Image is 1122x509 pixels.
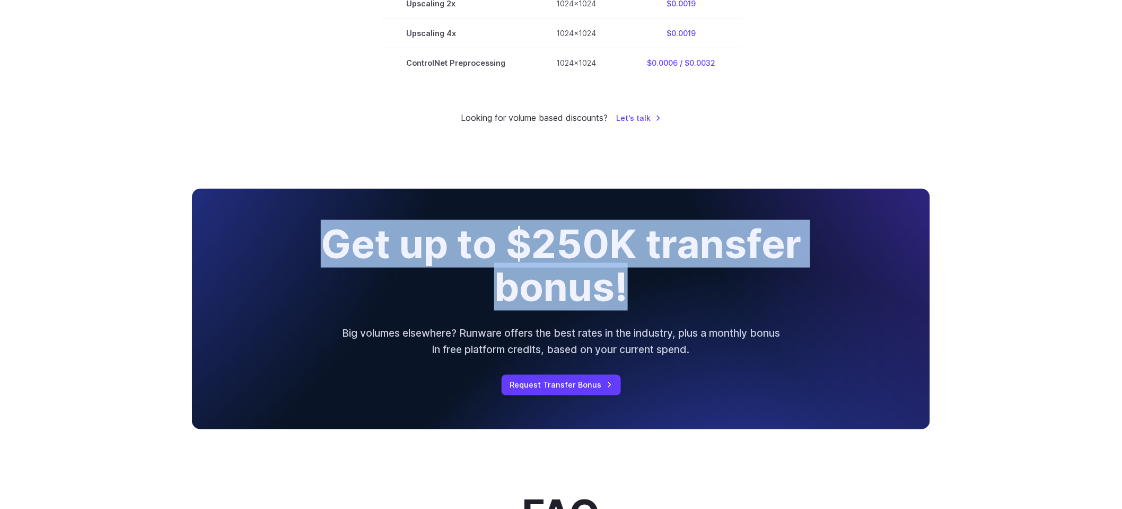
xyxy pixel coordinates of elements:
[616,112,661,124] a: Let's talk
[622,48,741,78] td: $0.0006 / $0.0032
[461,111,608,125] small: Looking for volume based discounts?
[531,48,622,78] td: 1024x1024
[340,325,782,357] p: Big volumes elsewhere? Runware offers the best rates in the industry, plus a monthly bonus in fre...
[502,375,621,396] a: Request Transfer Bonus
[381,19,531,48] td: Upscaling 4x
[531,19,622,48] td: 1024x1024
[293,223,829,308] h2: Get up to $250K transfer bonus!
[622,19,741,48] td: $0.0019
[381,48,531,78] td: ControlNet Preprocessing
